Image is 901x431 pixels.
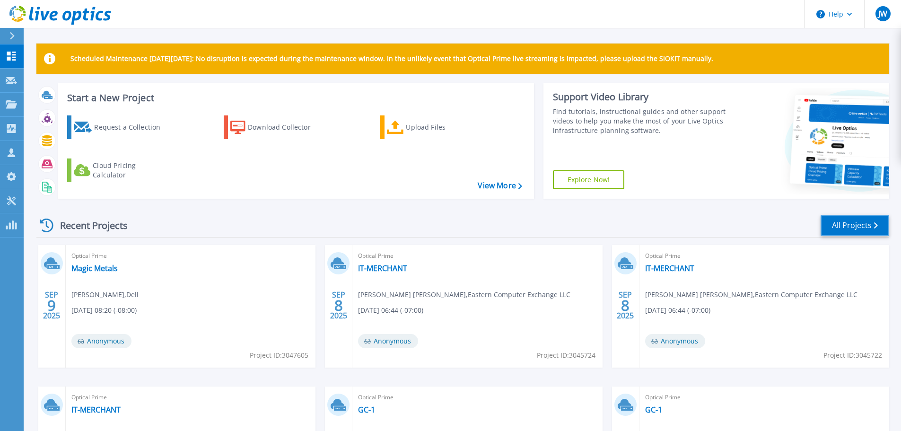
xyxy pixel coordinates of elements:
[553,107,729,135] div: Find tutorials, instructional guides and other support videos to help you make the most of your L...
[94,118,170,137] div: Request a Collection
[71,334,131,348] span: Anonymous
[224,115,329,139] a: Download Collector
[67,115,173,139] a: Request a Collection
[645,305,710,316] span: [DATE] 06:44 (-07:00)
[645,392,884,403] span: Optical Prime
[645,251,884,261] span: Optical Prime
[358,334,418,348] span: Anonymous
[616,288,634,323] div: SEP 2025
[71,290,139,300] span: [PERSON_NAME] , Dell
[821,215,889,236] a: All Projects
[537,350,595,361] span: Project ID: 3045724
[36,214,140,237] div: Recent Projects
[250,350,308,361] span: Project ID: 3047605
[553,91,729,103] div: Support Video Library
[71,264,118,273] a: Magic Metals
[71,392,310,403] span: Optical Prime
[478,181,522,190] a: View More
[621,301,630,309] span: 8
[71,305,137,316] span: [DATE] 08:20 (-08:00)
[358,392,596,403] span: Optical Prime
[553,170,625,189] a: Explore Now!
[71,405,121,414] a: IT-MERCHANT
[67,93,522,103] h3: Start a New Project
[43,288,61,323] div: SEP 2025
[406,118,481,137] div: Upload Files
[645,290,857,300] span: [PERSON_NAME] [PERSON_NAME] , Eastern Computer Exchange LLC
[358,405,375,414] a: GC-1
[358,264,407,273] a: IT-MERCHANT
[93,161,168,180] div: Cloud Pricing Calculator
[358,290,570,300] span: [PERSON_NAME] [PERSON_NAME] , Eastern Computer Exchange LLC
[70,55,713,62] p: Scheduled Maintenance [DATE][DATE]: No disruption is expected during the maintenance window. In t...
[330,288,348,323] div: SEP 2025
[645,264,694,273] a: IT-MERCHANT
[358,251,596,261] span: Optical Prime
[358,305,423,316] span: [DATE] 06:44 (-07:00)
[67,158,173,182] a: Cloud Pricing Calculator
[645,334,705,348] span: Anonymous
[823,350,882,361] span: Project ID: 3045722
[380,115,486,139] a: Upload Files
[878,10,887,18] span: JW
[334,301,343,309] span: 8
[248,118,324,137] div: Download Collector
[47,301,56,309] span: 9
[71,251,310,261] span: Optical Prime
[645,405,662,414] a: GC-1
